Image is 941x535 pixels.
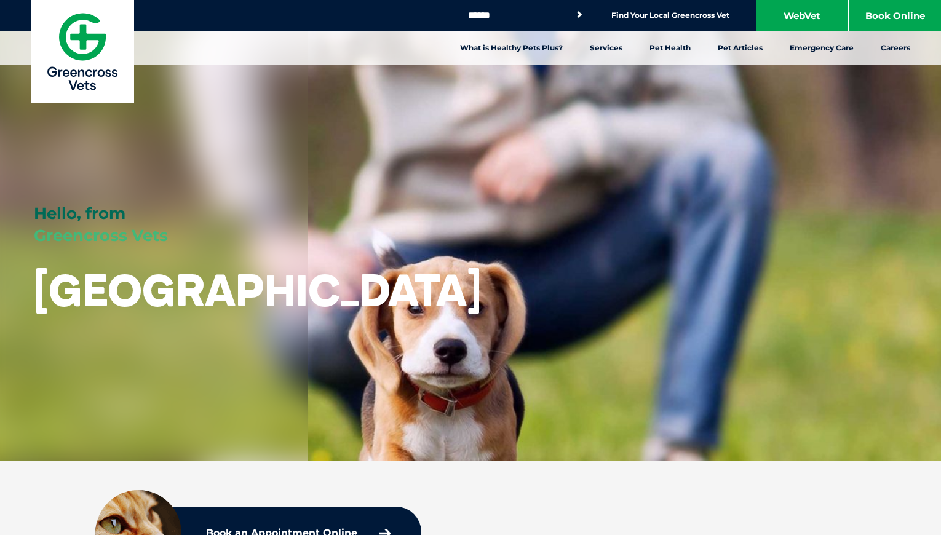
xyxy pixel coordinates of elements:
[34,226,168,245] span: Greencross Vets
[867,31,924,65] a: Careers
[636,31,704,65] a: Pet Health
[576,31,636,65] a: Services
[611,10,729,20] a: Find Your Local Greencross Vet
[447,31,576,65] a: What is Healthy Pets Plus?
[34,266,482,314] h1: [GEOGRAPHIC_DATA]
[573,9,586,21] button: Search
[776,31,867,65] a: Emergency Care
[34,204,125,223] span: Hello, from
[704,31,776,65] a: Pet Articles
